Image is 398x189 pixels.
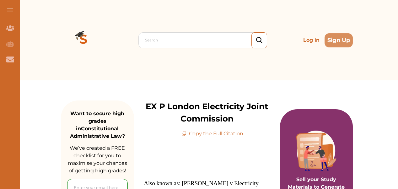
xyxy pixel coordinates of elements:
[68,145,127,174] span: We’ve created a FREE checklist for you to maximise your chances of getting high grades!
[70,111,125,139] strong: Want to secure high grades in Constitutional Administrative Law ?
[134,100,280,125] p: EX P London Electricity Joint Commission
[256,37,262,44] img: search_icon
[325,33,353,47] button: Sign Up
[181,130,243,138] p: Copy the Full Citation
[61,18,106,63] img: Logo
[247,115,392,183] iframe: HelpCrunch
[301,34,322,46] p: Log in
